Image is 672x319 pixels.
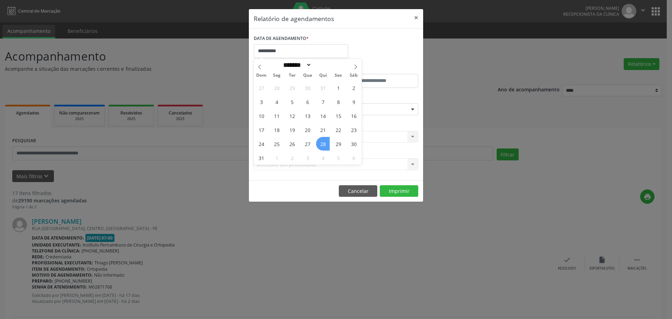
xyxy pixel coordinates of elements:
span: Julho 29, 2025 [285,81,299,95]
span: Sex [331,73,346,78]
span: Agosto 18, 2025 [270,123,283,137]
span: Agosto 5, 2025 [285,95,299,109]
span: Agosto 21, 2025 [316,123,330,137]
span: Julho 27, 2025 [254,81,268,95]
span: Agosto 3, 2025 [254,95,268,109]
span: Agosto 25, 2025 [270,137,283,151]
span: Agosto 10, 2025 [254,109,268,123]
label: DATA DE AGENDAMENTO [254,33,309,44]
span: Dom [254,73,269,78]
span: Qui [315,73,331,78]
span: Agosto 28, 2025 [316,137,330,151]
span: Qua [300,73,315,78]
span: Agosto 2, 2025 [347,81,360,95]
input: Year [311,61,335,69]
span: Agosto 7, 2025 [316,95,330,109]
span: Agosto 22, 2025 [331,123,345,137]
span: Agosto 30, 2025 [347,137,360,151]
span: Agosto 23, 2025 [347,123,360,137]
label: ATÉ [338,63,418,74]
span: Agosto 12, 2025 [285,109,299,123]
button: Close [409,9,423,26]
span: Agosto 8, 2025 [331,95,345,109]
select: Month [281,61,311,69]
span: Setembro 6, 2025 [347,151,360,165]
span: Julho 30, 2025 [301,81,314,95]
span: Agosto 19, 2025 [285,123,299,137]
span: Agosto 24, 2025 [254,137,268,151]
span: Setembro 4, 2025 [316,151,330,165]
span: Agosto 27, 2025 [301,137,314,151]
span: Seg [269,73,285,78]
span: Setembro 1, 2025 [270,151,283,165]
span: Agosto 29, 2025 [331,137,345,151]
span: Agosto 13, 2025 [301,109,314,123]
span: Agosto 14, 2025 [316,109,330,123]
span: Agosto 6, 2025 [301,95,314,109]
span: Agosto 16, 2025 [347,109,360,123]
span: Setembro 5, 2025 [331,151,345,165]
span: Agosto 11, 2025 [270,109,283,123]
button: Imprimir [380,185,418,197]
button: Cancelar [339,185,377,197]
span: Agosto 31, 2025 [254,151,268,165]
span: Julho 28, 2025 [270,81,283,95]
span: Agosto 15, 2025 [331,109,345,123]
span: Agosto 4, 2025 [270,95,283,109]
span: Setembro 3, 2025 [301,151,314,165]
span: Ter [285,73,300,78]
h5: Relatório de agendamentos [254,14,334,23]
span: Agosto 9, 2025 [347,95,360,109]
span: Sáb [346,73,362,78]
span: Agosto 26, 2025 [285,137,299,151]
span: Setembro 2, 2025 [285,151,299,165]
span: Agosto 20, 2025 [301,123,314,137]
span: Agosto 17, 2025 [254,123,268,137]
span: Julho 31, 2025 [316,81,330,95]
span: Agosto 1, 2025 [331,81,345,95]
